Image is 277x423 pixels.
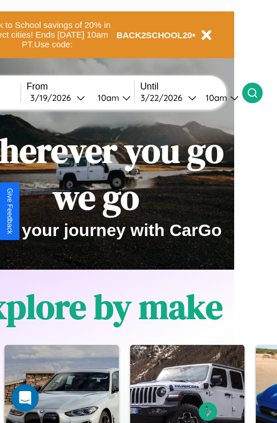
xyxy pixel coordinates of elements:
button: 10am [89,92,134,104]
button: 10am [196,92,242,104]
button: 3/19/2026 [27,92,89,104]
label: From [27,82,134,92]
div: Give Feedback [6,188,14,234]
div: 3 / 22 / 2026 [140,92,188,103]
div: 10am [92,92,122,103]
iframe: Intercom live chat [11,384,39,412]
label: Until [140,82,242,92]
div: 10am [200,92,230,103]
b: BACK2SCHOOL20 [117,30,192,40]
div: 3 / 19 / 2026 [30,92,77,103]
